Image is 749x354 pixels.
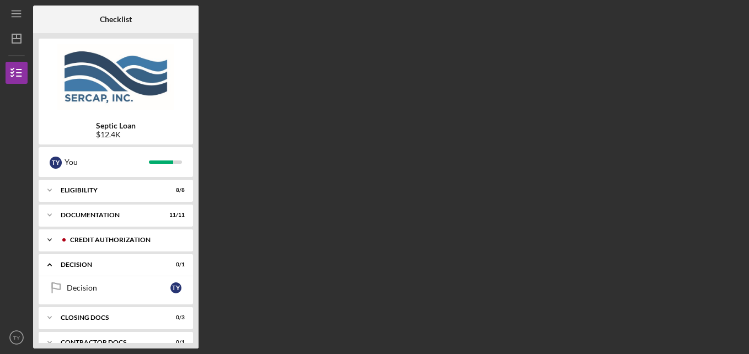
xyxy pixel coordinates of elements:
b: Checklist [100,15,132,24]
div: CLOSING DOCS [61,314,157,321]
div: 0 / 1 [165,339,185,346]
div: Decision [67,283,170,292]
div: 0 / 3 [165,314,185,321]
div: $12.4K [96,130,136,139]
div: 11 / 11 [165,212,185,218]
div: 0 / 1 [165,261,185,268]
text: TY [13,335,20,341]
a: DecisionTY [44,277,188,299]
div: 8 / 8 [165,187,185,194]
div: T Y [50,157,62,169]
div: Decision [61,261,157,268]
b: Septic Loan [96,121,136,130]
div: You [65,153,149,171]
div: Documentation [61,212,157,218]
div: Eligibility [61,187,157,194]
div: Contractor Docs [61,339,157,346]
div: T Y [170,282,181,293]
div: CREDIT AUTHORIZATION [70,237,179,243]
button: TY [6,326,28,348]
img: Product logo [39,44,193,110]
